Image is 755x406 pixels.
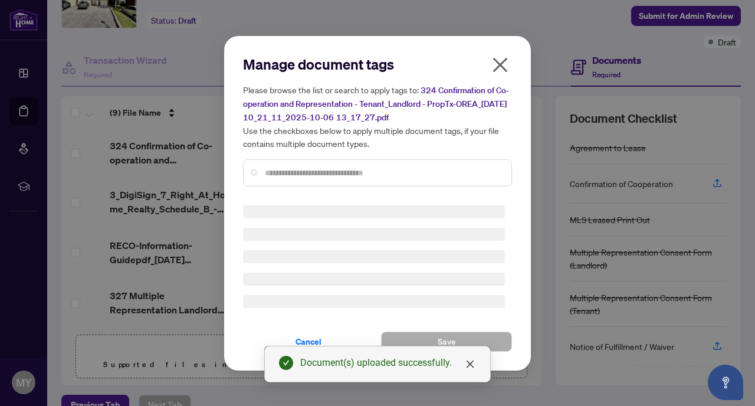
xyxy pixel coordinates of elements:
h2: Manage document tags [243,55,512,74]
h5: Please browse the list or search to apply tags to: Use the checkboxes below to apply multiple doc... [243,83,512,150]
div: Document(s) uploaded successfully. [300,356,476,370]
span: close [491,55,510,74]
a: Close [464,358,477,371]
span: close [465,359,475,369]
button: Cancel [243,332,374,352]
span: 324 Confirmation of Co-operation and Representation - Tenant_Landlord - PropTx-OREA_[DATE] 10_21_... [243,85,509,123]
button: Save [381,332,512,352]
span: check-circle [279,356,293,370]
span: Cancel [296,332,321,351]
button: Open asap [708,365,743,400]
